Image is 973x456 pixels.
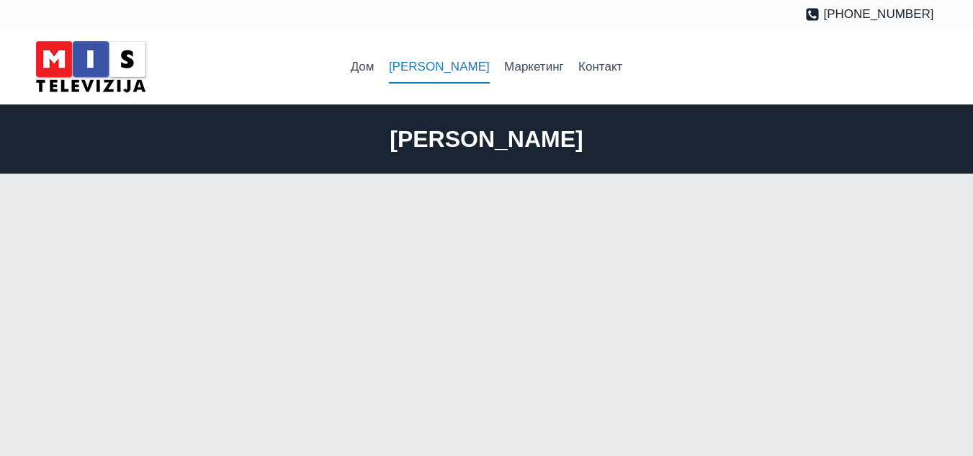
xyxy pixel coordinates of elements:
img: МИС Телевидение [30,36,152,97]
iframe: Сербский кинофестиваль | Сидней 2024 [651,208,934,367]
font: Маркетинг [504,60,564,73]
a: [PHONE_NUMBER] [805,4,934,24]
iframe: Сербский кинофестиваль | Сидней 2025 [40,208,323,367]
nav: Основная навигация [343,50,629,84]
a: Дом [343,50,381,84]
font: [PERSON_NAME] [390,126,583,152]
font: Дом [351,60,375,73]
a: Маркетинг [497,50,571,84]
a: Контакт [571,50,630,84]
font: [PHONE_NUMBER] [823,7,933,21]
a: [PERSON_NAME] [382,50,497,84]
font: Контакт [578,60,622,73]
iframe: Срби за србе - за породику Джекович [345,208,628,367]
font: [PERSON_NAME] [389,60,490,73]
